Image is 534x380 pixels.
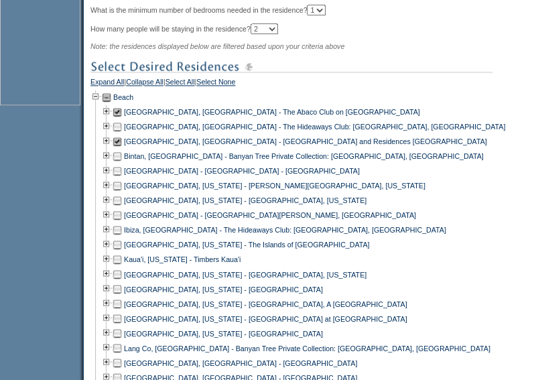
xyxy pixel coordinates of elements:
[165,78,195,90] a: Select All
[124,226,446,234] a: Ibiza, [GEOGRAPHIC_DATA] - The Hideaways Club: [GEOGRAPHIC_DATA], [GEOGRAPHIC_DATA]
[124,108,420,116] a: [GEOGRAPHIC_DATA], [GEOGRAPHIC_DATA] - The Abaco Club on [GEOGRAPHIC_DATA]
[90,78,124,90] a: Expand All
[124,196,366,204] a: [GEOGRAPHIC_DATA], [US_STATE] - [GEOGRAPHIC_DATA], [US_STATE]
[124,255,241,263] a: Kaua'i, [US_STATE] - Timbers Kaua'i
[124,152,484,160] a: Bintan, [GEOGRAPHIC_DATA] - Banyan Tree Private Collection: [GEOGRAPHIC_DATA], [GEOGRAPHIC_DATA]
[124,182,425,190] a: [GEOGRAPHIC_DATA], [US_STATE] - [PERSON_NAME][GEOGRAPHIC_DATA], [US_STATE]
[124,285,323,293] a: [GEOGRAPHIC_DATA], [US_STATE] - [GEOGRAPHIC_DATA]
[124,314,407,322] a: [GEOGRAPHIC_DATA], [US_STATE] - [GEOGRAPHIC_DATA] at [GEOGRAPHIC_DATA]
[196,78,235,90] a: Select None
[124,167,360,175] a: [GEOGRAPHIC_DATA] - [GEOGRAPHIC_DATA] - [GEOGRAPHIC_DATA]
[124,270,366,278] a: [GEOGRAPHIC_DATA], [US_STATE] - [GEOGRAPHIC_DATA], [US_STATE]
[113,93,133,101] a: Beach
[124,241,369,249] a: [GEOGRAPHIC_DATA], [US_STATE] - The Islands of [GEOGRAPHIC_DATA]
[124,359,357,367] a: [GEOGRAPHIC_DATA], [GEOGRAPHIC_DATA] - [GEOGRAPHIC_DATA]
[124,123,505,131] a: [GEOGRAPHIC_DATA], [GEOGRAPHIC_DATA] - The Hideaways Club: [GEOGRAPHIC_DATA], [GEOGRAPHIC_DATA]
[124,329,323,337] a: [GEOGRAPHIC_DATA], [US_STATE] - [GEOGRAPHIC_DATA]
[124,211,416,219] a: [GEOGRAPHIC_DATA] - [GEOGRAPHIC_DATA][PERSON_NAME], [GEOGRAPHIC_DATA]
[124,300,407,308] a: [GEOGRAPHIC_DATA], [US_STATE] - [GEOGRAPHIC_DATA], A [GEOGRAPHIC_DATA]
[126,78,163,90] a: Collapse All
[124,137,486,145] a: [GEOGRAPHIC_DATA], [GEOGRAPHIC_DATA] - [GEOGRAPHIC_DATA] and Residences [GEOGRAPHIC_DATA]
[90,42,344,50] span: Note: the residences displayed below are filtered based upon your criteria above
[90,78,516,90] div: | | |
[124,344,490,352] a: Lang Co, [GEOGRAPHIC_DATA] - Banyan Tree Private Collection: [GEOGRAPHIC_DATA], [GEOGRAPHIC_DATA]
